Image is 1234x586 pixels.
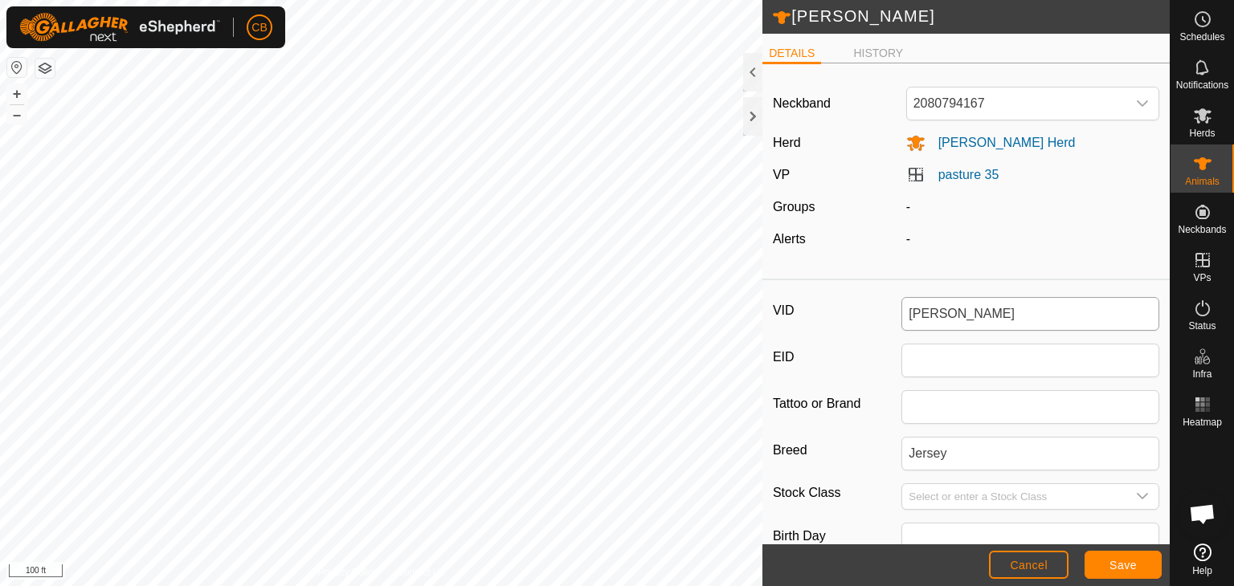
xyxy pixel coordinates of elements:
[773,168,790,181] label: VP
[1193,273,1211,283] span: VPs
[1192,566,1212,576] span: Help
[318,565,378,580] a: Privacy Policy
[773,390,901,417] label: Tattoo or Brand
[773,200,815,214] label: Groups
[35,59,55,78] button: Map Layers
[1183,417,1222,427] span: Heatmap
[1085,551,1162,579] button: Save
[1176,80,1228,90] span: Notifications
[1178,225,1226,234] span: Neckbands
[772,6,1170,27] h2: [PERSON_NAME]
[773,297,901,324] label: VID
[900,230,1167,249] div: -
[989,551,1069,579] button: Cancel
[773,483,901,503] label: Stock Class
[1179,490,1227,538] div: Open chat
[1126,87,1158,120] div: dropdown trigger
[907,87,1127,120] span: 2080794167
[902,484,1126,509] input: Select or enter a Stock Class
[773,94,831,113] label: Neckband
[1126,484,1158,509] div: dropdown trigger
[773,344,901,371] label: EID
[1188,321,1216,331] span: Status
[251,19,267,36] span: CB
[7,84,27,104] button: +
[762,45,821,64] li: DETAILS
[397,565,444,580] a: Contact Us
[900,197,1167,217] div: -
[1192,369,1212,379] span: Infra
[925,136,1076,149] span: [PERSON_NAME] Herd
[1185,177,1220,186] span: Animals
[773,136,801,149] label: Herd
[1189,128,1215,138] span: Herds
[1171,537,1234,582] a: Help
[7,105,27,124] button: –
[773,232,806,246] label: Alerts
[938,168,999,181] a: pasture 35
[1109,559,1137,572] span: Save
[1010,559,1048,572] span: Cancel
[773,523,901,550] label: Birth Day
[847,45,909,62] li: HISTORY
[1179,32,1224,42] span: Schedules
[19,13,220,42] img: Gallagher Logo
[7,58,27,77] button: Reset Map
[773,437,901,464] label: Breed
